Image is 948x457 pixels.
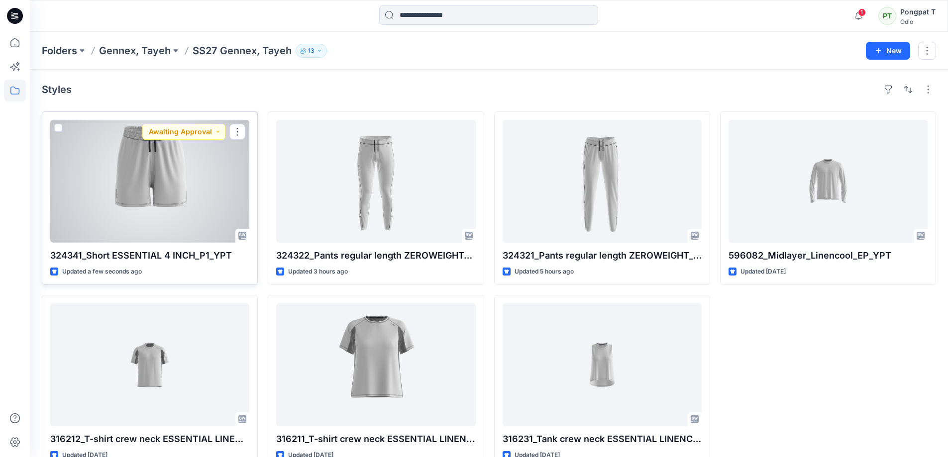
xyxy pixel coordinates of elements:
a: 324341_Short ESSENTIAL 4 INCH_P1_YPT [50,120,249,243]
div: Odlo [900,18,936,25]
p: Updated a few seconds ago [62,267,142,277]
a: Folders [42,44,77,58]
p: Updated 3 hours ago [288,267,348,277]
p: 316212_T-shirt crew neck ESSENTIAL LINENCOOL_EP_YPT [50,432,249,446]
p: Updated 5 hours ago [515,267,574,277]
a: 316211_T-shirt crew neck ESSENTIAL LINENCOOL_EP_YPT [276,303,475,426]
a: Gennex, Tayeh [99,44,171,58]
button: 13 [296,44,327,58]
p: 316231_Tank crew neck ESSENTIAL LINENCOOL_EP_YPT [503,432,702,446]
p: Updated [DATE] [740,267,786,277]
p: 316211_T-shirt crew neck ESSENTIAL LINENCOOL_EP_YPT [276,432,475,446]
span: 1 [858,8,866,16]
button: New [866,42,910,60]
p: 324322_Pants regular length ZEROWEIGHT_P1_YPT [276,249,475,263]
h4: Styles [42,84,72,95]
p: 324341_Short ESSENTIAL 4 INCH_P1_YPT [50,249,249,263]
a: 324322_Pants regular length ZEROWEIGHT_P1_YPT [276,120,475,243]
p: 13 [308,45,315,56]
a: 596082_Midlayer_Linencool_EP_YPT [729,120,928,243]
div: Pongpat T [900,6,936,18]
div: PT [878,7,896,25]
a: 316212_T-shirt crew neck ESSENTIAL LINENCOOL_EP_YPT [50,303,249,426]
p: SS27 Gennex, Tayeh [193,44,292,58]
p: 324321_Pants regular length ZEROWEIGHT_P1_YPT [503,249,702,263]
p: 596082_Midlayer_Linencool_EP_YPT [729,249,928,263]
a: 316231_Tank crew neck ESSENTIAL LINENCOOL_EP_YPT [503,303,702,426]
a: 324321_Pants regular length ZEROWEIGHT_P1_YPT [503,120,702,243]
